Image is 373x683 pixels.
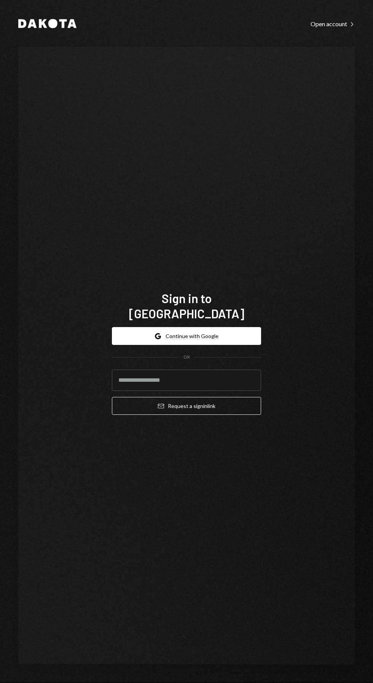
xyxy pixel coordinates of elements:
[112,291,261,321] h1: Sign in to [GEOGRAPHIC_DATA]
[112,397,261,415] button: Request a signinlink
[183,354,190,360] div: OR
[112,327,261,345] button: Continue with Google
[311,19,355,28] a: Open account
[311,20,355,28] div: Open account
